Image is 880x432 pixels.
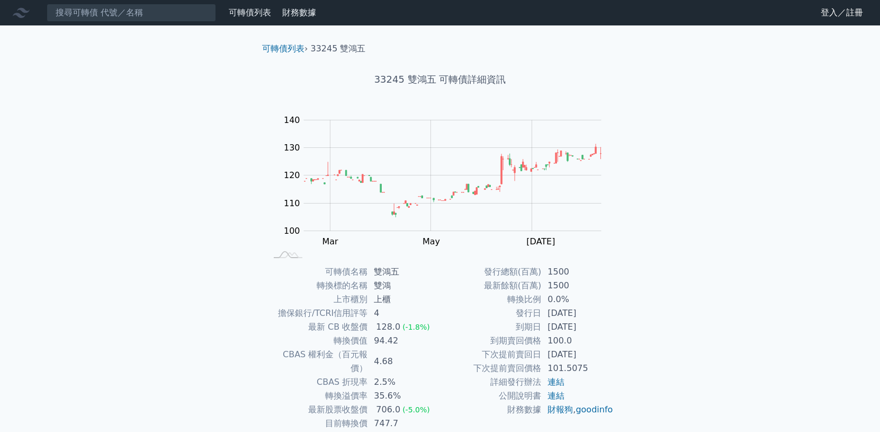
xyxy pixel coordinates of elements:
div: 聊天小工具 [827,381,880,432]
td: [DATE] [541,348,614,362]
td: 4.68 [367,348,440,375]
tspan: 140 [284,115,300,125]
td: 財務數據 [440,403,541,417]
td: , [541,403,614,417]
td: 35.6% [367,389,440,403]
g: Chart [279,115,617,247]
td: 101.5075 [541,362,614,375]
tspan: [DATE] [527,236,555,246]
td: 到期賣回價格 [440,334,541,348]
a: 可轉債列表 [262,43,304,54]
td: [DATE] [541,320,614,334]
span: (-5.0%) [402,405,430,414]
td: 公開說明書 [440,389,541,403]
iframe: Chat Widget [827,381,880,432]
td: 轉換溢價率 [266,389,367,403]
td: 最新股票收盤價 [266,403,367,417]
td: [DATE] [541,306,614,320]
td: 可轉債名稱 [266,265,367,279]
td: 雙鴻 [367,279,440,293]
td: 上市櫃別 [266,293,367,306]
span: (-1.8%) [402,323,430,331]
tspan: 130 [284,143,300,153]
td: 2.5% [367,375,440,389]
td: 詳細發行辦法 [440,375,541,389]
input: 搜尋可轉債 代號／名稱 [47,4,216,22]
td: 1500 [541,279,614,293]
td: 轉換標的名稱 [266,279,367,293]
td: 上櫃 [367,293,440,306]
td: CBAS 權利金（百元報價） [266,348,367,375]
tspan: May [423,236,440,246]
li: › [262,42,308,55]
td: 發行日 [440,306,541,320]
a: 連結 [547,377,564,387]
td: 100.0 [541,334,614,348]
td: 轉換價值 [266,334,367,348]
td: 最新餘額(百萬) [440,279,541,293]
td: 目前轉換價 [266,417,367,430]
h1: 33245 雙鴻五 可轉債詳細資訊 [254,72,626,87]
div: 128.0 [374,320,402,334]
td: 1500 [541,265,614,279]
a: 連結 [547,391,564,401]
tspan: 100 [284,226,300,236]
td: 0.0% [541,293,614,306]
a: 登入／註冊 [812,4,872,21]
tspan: 120 [284,170,300,180]
tspan: Mar [322,236,339,246]
td: 下次提前賣回價格 [440,362,541,375]
li: 33245 雙鴻五 [311,42,366,55]
td: 下次提前賣回日 [440,348,541,362]
td: 擔保銀行/TCRI信用評等 [266,306,367,320]
tspan: 110 [284,198,300,208]
a: 財報狗 [547,404,573,415]
a: goodinfo [576,404,613,415]
td: 轉換比例 [440,293,541,306]
div: 706.0 [374,403,402,417]
a: 財務數據 [282,7,316,17]
td: CBAS 折現率 [266,375,367,389]
td: 雙鴻五 [367,265,440,279]
td: 94.42 [367,334,440,348]
td: 到期日 [440,320,541,334]
td: 4 [367,306,440,320]
td: 747.7 [367,417,440,430]
td: 發行總額(百萬) [440,265,541,279]
td: 最新 CB 收盤價 [266,320,367,334]
a: 可轉債列表 [229,7,271,17]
